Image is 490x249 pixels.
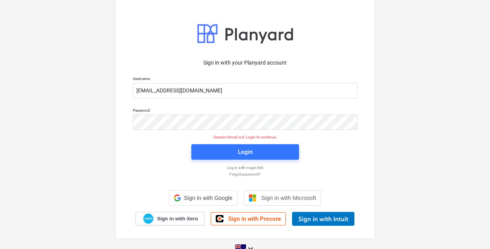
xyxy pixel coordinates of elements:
[129,172,361,177] a: Forgot password?
[211,212,286,225] a: Sign in with Procore
[261,194,316,201] span: Sign in with Microsoft
[238,147,253,157] div: Login
[133,59,358,67] p: Sign in with your Planyard account
[133,108,358,114] p: Password
[133,76,358,83] p: Username
[191,144,299,160] button: Login
[136,212,205,225] a: Sign in with Xero
[143,213,153,224] img: Xero logo
[184,195,232,201] span: Sign in with Google
[157,215,198,222] span: Sign in with Xero
[249,194,256,202] img: Microsoft logo
[129,165,361,170] a: Log in with magic link
[133,83,358,99] input: Username
[169,190,237,206] div: Sign in with Google
[228,215,281,222] span: Sign in with Procore
[128,135,362,140] p: Session timed out. Login to continue.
